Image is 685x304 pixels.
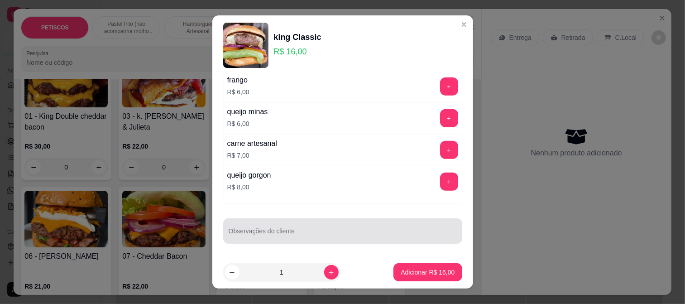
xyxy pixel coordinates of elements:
[274,31,321,43] div: king Classic
[401,268,455,277] p: Adicionar R$ 16,00
[227,106,268,117] div: queijo minas
[227,138,277,149] div: carne artesanal
[227,151,277,160] p: R$ 7,00
[440,141,458,159] button: add
[457,17,471,32] button: Close
[227,87,249,97] p: R$ 6,00
[227,170,271,181] div: queijo gorgon
[223,23,268,68] img: product-image
[229,230,457,239] input: Observações do cliente
[324,265,339,280] button: increase-product-quantity
[227,75,249,86] div: frango
[227,183,271,192] p: R$ 8,00
[440,173,458,191] button: add
[227,119,268,128] p: R$ 6,00
[393,263,462,281] button: Adicionar R$ 16,00
[225,265,240,280] button: decrease-product-quantity
[440,77,458,96] button: add
[274,45,321,58] p: R$ 16,00
[440,109,458,127] button: add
